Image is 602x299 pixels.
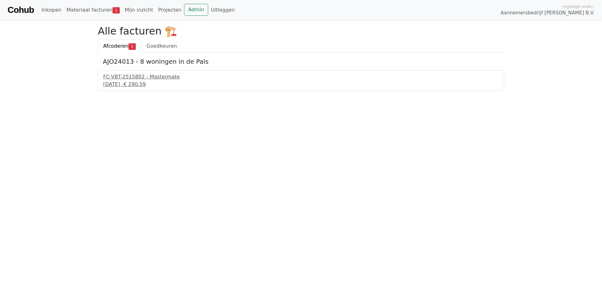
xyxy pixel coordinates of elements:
h2: Alle facturen 🏗️ [98,25,504,37]
span: Aannemersbedrijf [PERSON_NAME] B.V. [500,9,594,17]
a: Inkopen [39,4,64,16]
span: Afcoderen [103,43,129,49]
span: Ingelogd onder: [562,3,594,9]
a: FC-VBT-2515802 - Mastermate[DATE] -€ 290,59 [103,73,499,88]
span: 1 [129,43,136,50]
span: € 290,59 [124,81,146,87]
a: Cohub [8,3,34,18]
div: FC-VBT-2515802 - Mastermate [103,73,499,81]
span: 1 [113,7,120,13]
span: Goedkeuren [146,43,177,49]
a: Afcoderen1 [98,40,141,53]
h5: AJO24013 - 8 woningen in de Pals [103,58,499,65]
a: Admin [184,4,208,16]
a: Projecten [156,4,184,16]
a: Uitloggen [208,4,237,16]
a: Materiaal facturen1 [64,4,122,16]
a: Mijn inzicht [122,4,156,16]
div: [DATE] - [103,81,499,88]
a: Goedkeuren [141,40,182,53]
